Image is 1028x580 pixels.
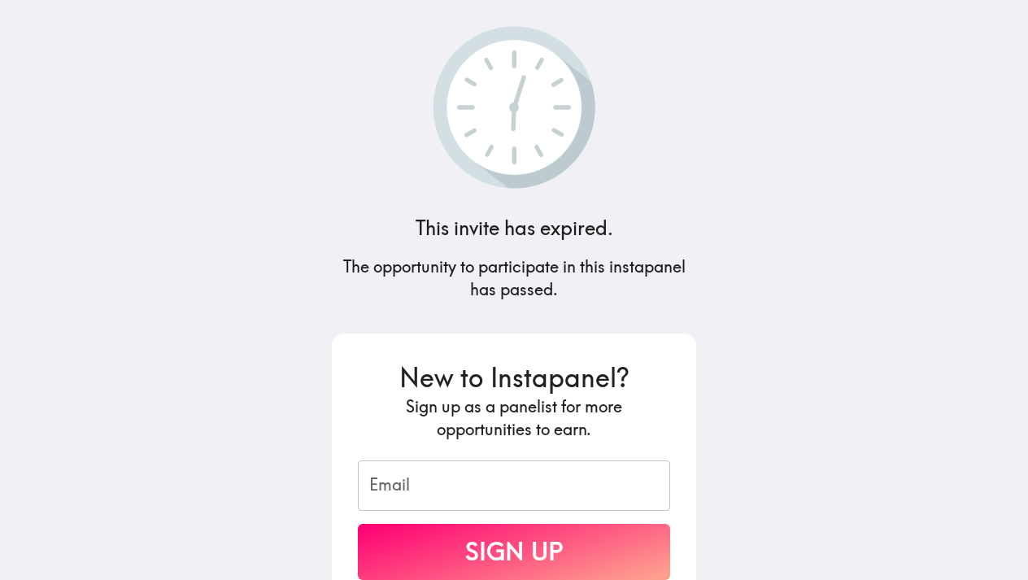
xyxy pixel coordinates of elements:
h5: Sign up as a panelist for more opportunities to earn. [358,395,670,441]
h4: This invite has expired. [416,215,613,242]
h3: New to Instapanel? [358,360,670,396]
button: Sign Up [358,524,670,580]
h5: The opportunity to participate in this instapanel has passed. [332,255,696,301]
img: Clock slightly past the hour. [433,26,595,189]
